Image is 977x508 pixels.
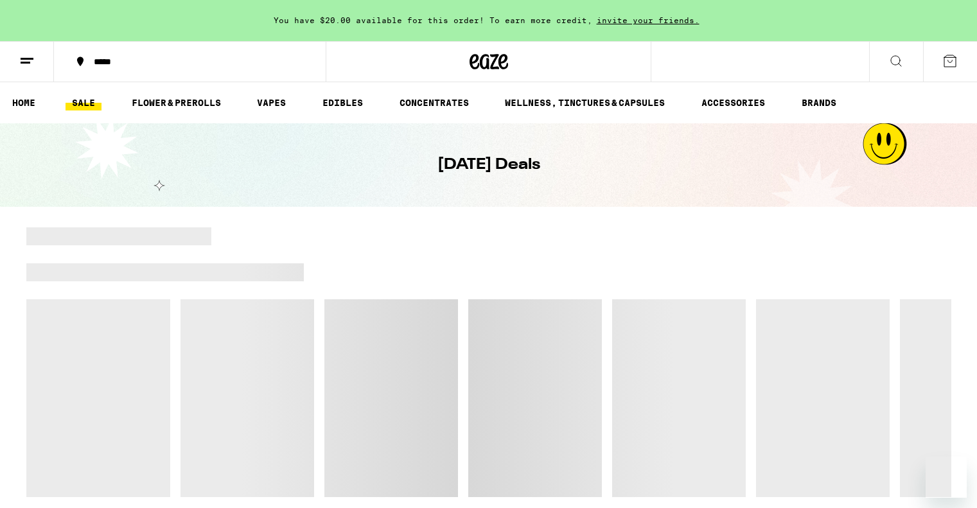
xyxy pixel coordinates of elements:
iframe: Button to launch messaging window [926,457,967,498]
a: BRANDS [795,95,843,110]
a: WELLNESS, TINCTURES & CAPSULES [498,95,671,110]
span: invite your friends. [592,16,704,24]
span: You have $20.00 available for this order! To earn more credit, [274,16,592,24]
a: ACCESSORIES [695,95,771,110]
a: VAPES [251,95,292,110]
a: HOME [6,95,42,110]
a: SALE [66,95,101,110]
a: EDIBLES [316,95,369,110]
a: FLOWER & PREROLLS [125,95,227,110]
h1: [DATE] Deals [437,154,540,176]
a: CONCENTRATES [393,95,475,110]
